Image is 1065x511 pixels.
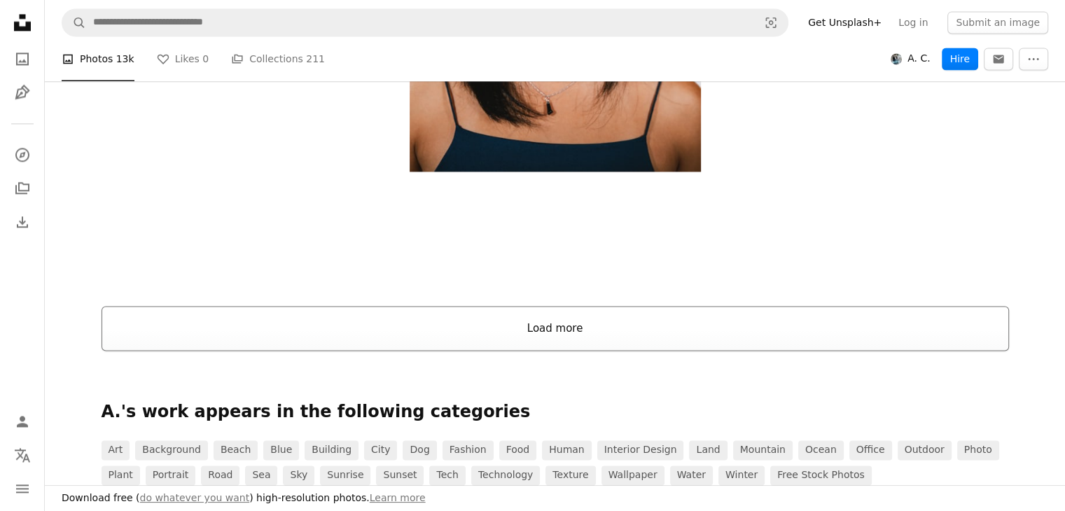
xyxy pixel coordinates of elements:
[370,492,426,503] a: Learn more
[283,465,314,485] a: sky
[62,8,788,36] form: Find visuals sitewide
[306,51,325,66] span: 211
[849,440,892,460] a: office
[471,465,540,485] a: technology
[443,440,494,460] a: fashion
[202,51,209,66] span: 0
[8,407,36,435] a: Log in / Sign up
[689,440,727,460] a: land
[201,465,239,485] a: road
[754,9,788,36] button: Visual search
[947,11,1048,34] button: Submit an image
[376,465,424,485] a: sunset
[305,440,359,460] a: building
[898,440,952,460] a: outdoor
[798,440,844,460] a: ocean
[984,48,1013,70] button: Message A.
[890,11,936,34] a: Log in
[245,465,277,485] a: sea
[140,492,250,503] a: do whatever you want
[8,78,36,106] a: Illustrations
[545,465,595,485] a: texture
[135,440,208,460] a: background
[62,491,426,505] h3: Download free ( ) high-resolution photos.
[670,465,713,485] a: water
[364,440,397,460] a: city
[957,440,999,460] a: photo
[942,48,978,70] button: Hire
[231,36,325,81] a: Collections 211
[800,11,890,34] a: Get Unsplash+
[102,306,1009,351] button: Load more
[718,465,765,485] a: winter
[601,465,664,485] a: wallpaper
[214,440,258,460] a: beach
[8,8,36,39] a: Home — Unsplash
[8,208,36,236] a: Download History
[907,52,930,66] span: A. C.
[733,440,793,460] a: mountain
[102,401,1009,423] p: A.'s work appears in the following categories
[146,465,195,485] a: portrait
[8,141,36,169] a: Explore
[403,440,436,460] a: dog
[499,440,537,460] a: food
[62,9,86,36] button: Search Unsplash
[102,465,140,485] a: plant
[263,440,299,460] a: blue
[8,45,36,73] a: Photos
[157,36,209,81] a: Likes 0
[8,174,36,202] a: Collections
[8,475,36,503] button: Menu
[597,440,684,460] a: interior design
[8,441,36,469] button: Language
[320,465,370,485] a: sunrise
[102,440,130,460] a: art
[770,465,872,485] a: Free stock photos
[542,440,592,460] a: human
[891,53,902,64] img: Avatar of user A. C.
[1019,48,1048,70] button: More Actions
[429,465,465,485] a: tech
